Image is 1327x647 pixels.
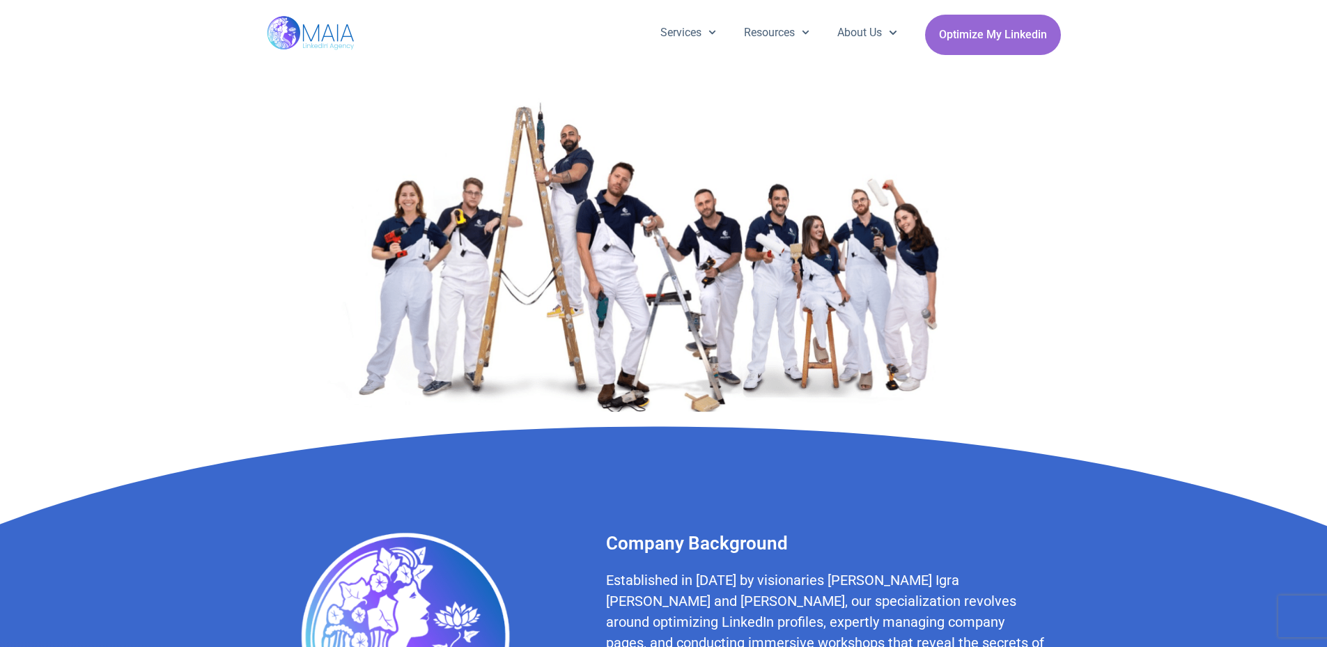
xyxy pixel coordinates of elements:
[823,15,910,51] a: About Us
[939,22,1047,48] span: Optimize My Linkedin
[646,15,911,51] nav: Menu
[925,15,1061,55] a: Optimize My Linkedin
[730,15,823,51] a: Resources
[646,15,730,51] a: Services
[606,531,1047,556] h2: Company Background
